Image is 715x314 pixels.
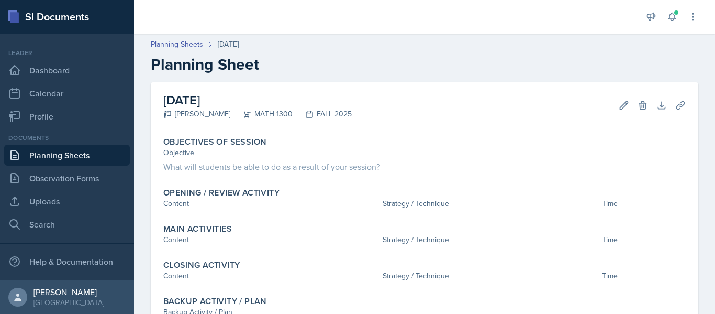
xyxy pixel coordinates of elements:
a: Uploads [4,191,130,212]
div: Content [163,234,378,245]
div: Content [163,198,378,209]
h2: [DATE] [163,91,352,110]
label: Objectives of Session [163,137,266,147]
a: Planning Sheets [151,39,203,50]
div: Objective [163,147,686,158]
div: Help & Documentation [4,251,130,272]
a: Observation Forms [4,168,130,189]
label: Closing Activity [163,260,240,270]
a: Planning Sheets [4,145,130,166]
label: Backup Activity / Plan [163,296,267,307]
div: Content [163,270,378,281]
div: Time [602,234,686,245]
div: FALL 2025 [293,109,352,120]
div: Strategy / Technique [383,198,598,209]
div: MATH 1300 [230,109,293,120]
h2: Planning Sheet [151,55,698,74]
div: Strategy / Technique [383,270,598,281]
label: Main Activities [163,224,232,234]
div: [PERSON_NAME] [33,287,104,297]
div: Time [602,270,686,281]
div: Leader [4,48,130,58]
div: Strategy / Technique [383,234,598,245]
div: Time [602,198,686,209]
a: Dashboard [4,60,130,81]
a: Search [4,214,130,235]
label: Opening / Review Activity [163,188,280,198]
div: [PERSON_NAME] [163,109,230,120]
a: Profile [4,106,130,127]
div: What will students be able to do as a result of your session? [163,160,686,173]
div: [GEOGRAPHIC_DATA] [33,297,104,308]
a: Calendar [4,83,130,104]
div: [DATE] [218,39,239,50]
div: Documents [4,133,130,143]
